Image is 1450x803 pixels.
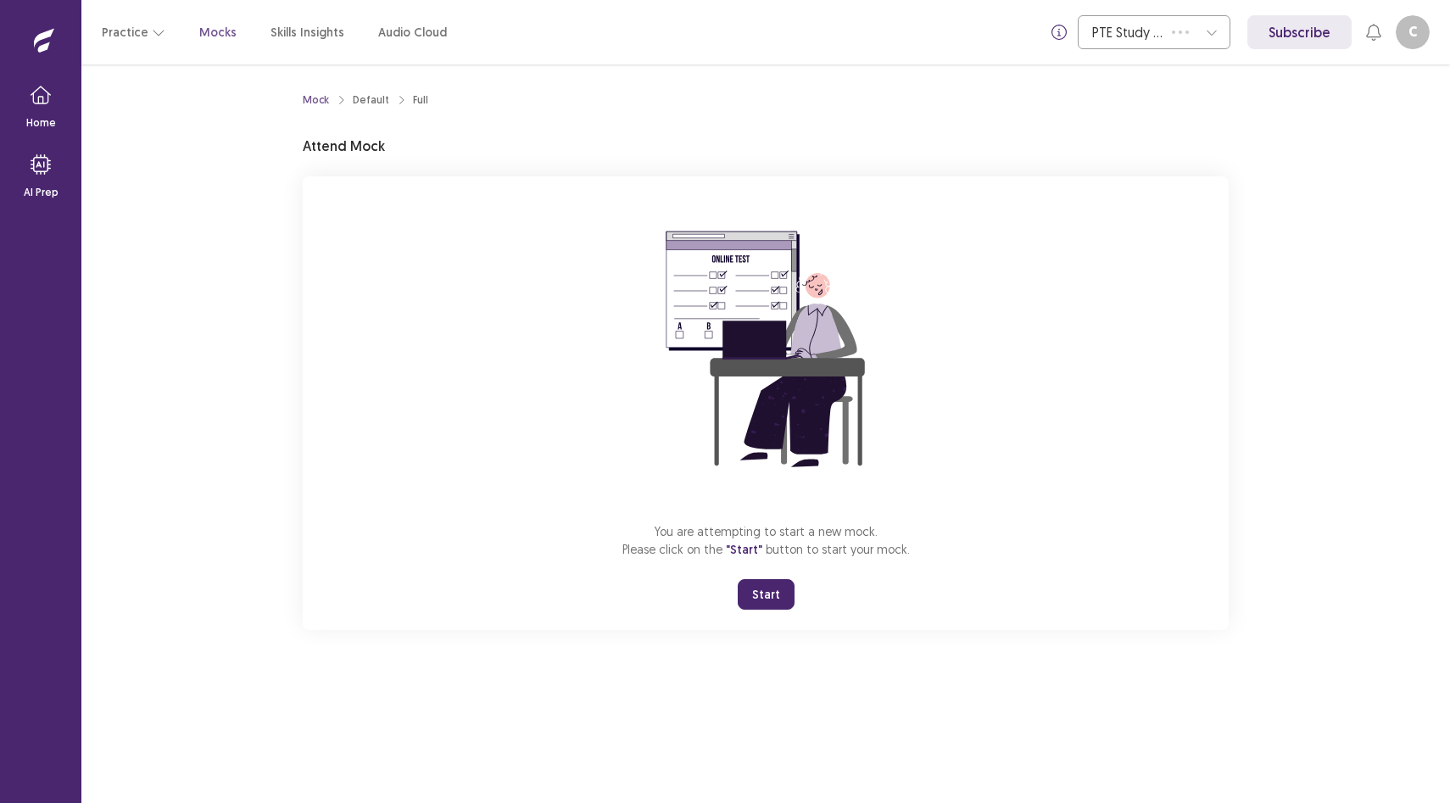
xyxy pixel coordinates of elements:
[353,92,389,108] div: Default
[738,579,795,610] button: Start
[1044,17,1074,47] button: info
[378,24,447,42] a: Audio Cloud
[613,197,918,502] img: attend-mock
[102,17,165,47] button: Practice
[1092,16,1163,48] div: PTE Study Centre
[726,542,762,557] span: "Start"
[1247,15,1352,49] a: Subscribe
[26,115,56,131] p: Home
[270,24,344,42] a: Skills Insights
[1396,15,1430,49] button: C
[303,136,385,156] p: Attend Mock
[199,24,237,42] a: Mocks
[24,185,59,200] p: AI Prep
[303,92,329,108] a: Mock
[303,92,428,108] nav: breadcrumb
[622,522,910,559] p: You are attempting to start a new mock. Please click on the button to start your mock.
[413,92,428,108] div: Full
